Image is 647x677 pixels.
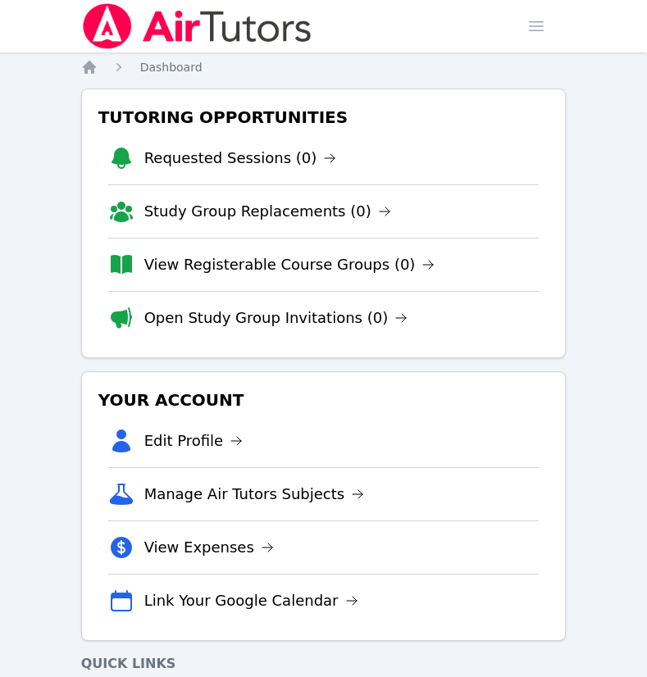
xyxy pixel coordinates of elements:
a: Open Study Group Invitations (0) [144,307,408,329]
a: Dashboard [140,59,203,75]
a: View Registerable Course Groups (0) [144,253,435,276]
a: Link Your Google Calendar [144,589,358,612]
nav: Breadcrumb [81,59,567,75]
a: Manage Air Tutors Subjects [144,483,365,506]
a: Study Group Replacements (0) [144,200,391,223]
a: Edit Profile [144,429,244,452]
h4: Quick Links [81,654,567,674]
h3: Tutoring Opportunities [95,102,553,132]
h3: Your Account [95,385,553,415]
img: Air Tutors [81,3,313,49]
a: Requested Sessions (0) [144,147,337,170]
a: View Expenses [144,536,274,559]
span: Dashboard [140,61,203,74]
